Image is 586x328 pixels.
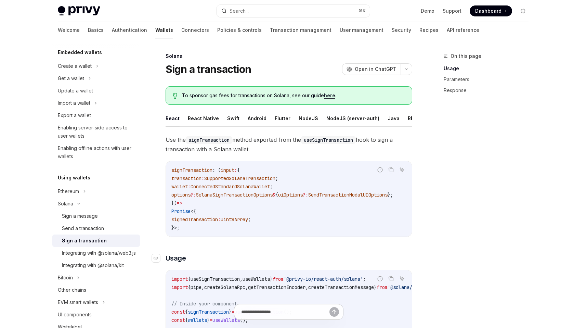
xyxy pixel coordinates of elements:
span: { [275,192,278,198]
span: => [177,200,182,206]
span: ?: [191,192,196,198]
span: uiOptions [278,192,303,198]
span: // Inside your component [171,301,237,307]
a: Navigate to header [152,253,166,263]
span: Uint8Array [221,216,248,223]
button: Search...⌘K [217,5,370,17]
a: User management [340,22,383,38]
a: Send a transaction [52,222,140,235]
span: Promise [171,208,191,214]
span: transaction [171,175,201,181]
a: Integrating with @solana/kit [52,259,140,272]
span: signedTransaction [171,216,218,223]
a: Enabling offline actions with user wallets [52,142,140,163]
a: Enabling server-side access to user wallets [52,122,140,142]
span: ; [248,216,251,223]
button: Flutter [275,110,290,126]
span: createTransactionMessage [308,284,374,290]
a: Policies & controls [217,22,262,38]
div: Sign a message [62,212,98,220]
a: Transaction management [270,22,331,38]
span: SendTransactionModalUIOptions [308,192,388,198]
span: ConnectedStandardSolanaWallet [191,184,270,190]
button: Send message [329,307,339,317]
button: Report incorrect code [376,165,385,174]
a: Response [444,85,534,96]
div: EVM smart wallets [58,298,98,306]
a: Wallets [155,22,173,38]
span: Usage [166,253,186,263]
button: NodeJS (server-auth) [326,110,379,126]
button: React [166,110,180,126]
div: Sign a transaction [62,237,107,245]
span: ?: [303,192,308,198]
button: Ask AI [398,274,406,283]
a: Parameters [444,74,534,85]
span: } [270,276,273,282]
span: : [218,216,221,223]
span: ; [275,175,278,181]
div: Create a wallet [58,62,92,70]
button: Open in ChatGPT [342,63,401,75]
span: On this page [451,52,481,60]
div: Enabling offline actions with user wallets [58,144,136,161]
span: , [201,284,204,290]
span: createSolanaRpc [204,284,245,290]
div: Export a wallet [58,111,91,119]
button: Android [248,110,266,126]
h5: Embedded wallets [58,48,102,56]
span: : [234,167,237,173]
a: Basics [88,22,104,38]
button: Report incorrect code [376,274,385,283]
div: Update a wallet [58,87,93,95]
a: UI components [52,308,140,321]
div: Bitcoin [58,274,73,282]
div: UI components [58,311,92,319]
span: '@solana/kit' [388,284,423,290]
a: Authentication [112,22,147,38]
span: signTransaction [171,167,212,173]
span: Open in ChatGPT [355,66,396,73]
span: <{ [191,208,196,214]
button: Toggle dark mode [518,5,529,16]
a: Connectors [181,22,209,38]
a: Integrating with @solana/web3.js [52,247,140,259]
div: Solana [58,200,73,208]
span: useWallets [243,276,270,282]
button: REST API [408,110,429,126]
span: , [305,284,308,290]
button: React Native [188,110,219,126]
button: Java [388,110,400,126]
span: pipe [191,284,201,290]
div: Import a wallet [58,99,90,107]
div: Integrating with @solana/web3.js [62,249,136,257]
a: Export a wallet [52,109,140,122]
a: Welcome [58,22,80,38]
a: Support [443,8,461,14]
span: } [374,284,377,290]
span: ; [363,276,366,282]
div: Get a wallet [58,74,84,83]
code: useSignTransaction [301,136,356,144]
a: API reference [447,22,479,38]
span: SolanaSignTransactionOptions [196,192,273,198]
div: Ethereum [58,187,79,195]
span: '@privy-io/react-auth/solana' [284,276,363,282]
code: signTransaction [186,136,232,144]
button: Swift [227,110,239,126]
span: input [221,167,234,173]
span: import [171,284,188,290]
button: Copy the contents from the code block [387,165,395,174]
span: from [377,284,388,290]
div: Other chains [58,286,86,294]
span: { [188,276,191,282]
span: }; [388,192,393,198]
span: Use the method exported from the hook to sign a transaction with a Solana wallet. [166,135,412,154]
span: Dashboard [475,8,502,14]
span: : [201,175,204,181]
span: SupportedSolanaTransaction [204,175,275,181]
div: Send a transaction [62,224,104,232]
a: Recipes [419,22,439,38]
span: }>; [171,225,180,231]
span: , [245,284,248,290]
